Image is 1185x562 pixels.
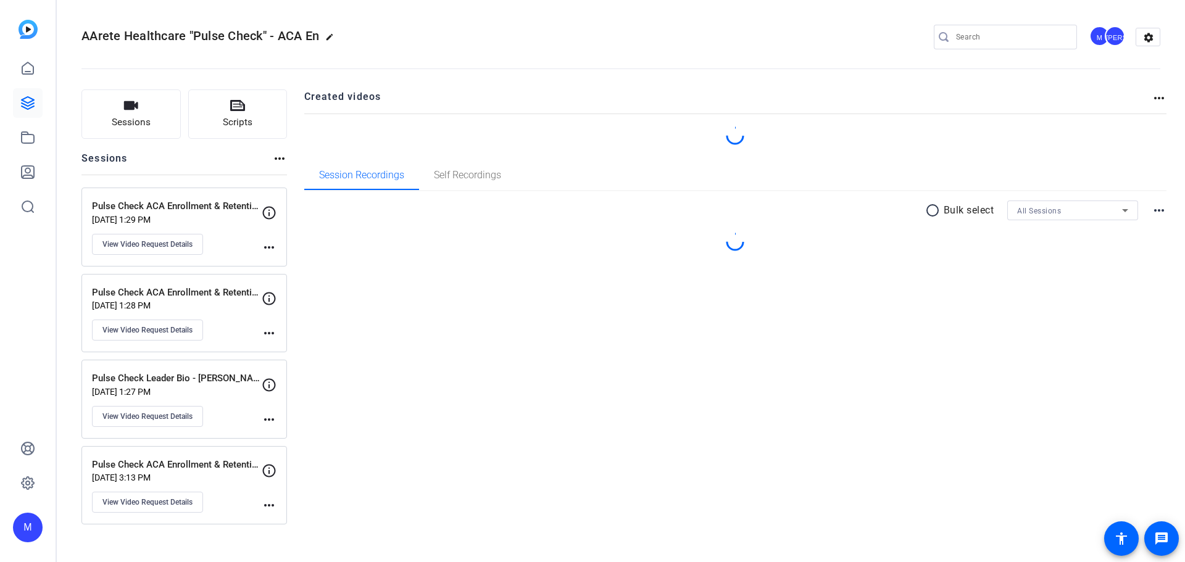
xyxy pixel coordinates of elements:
[262,498,276,513] mat-icon: more_horiz
[1089,26,1111,48] ngx-avatar: Marketing
[112,115,151,130] span: Sessions
[81,151,128,175] h2: Sessions
[188,89,288,139] button: Scripts
[1152,203,1166,218] mat-icon: more_horiz
[102,325,193,335] span: View Video Request Details
[925,203,944,218] mat-icon: radio_button_unchecked
[944,203,994,218] p: Bulk select
[81,28,319,43] span: AArete Healthcare "Pulse Check" - ACA En
[1105,26,1126,48] ngx-avatar: Jonathan Andrews
[92,473,262,482] p: [DATE] 3:13 PM
[1154,531,1169,546] mat-icon: message
[102,411,193,421] span: View Video Request Details
[262,326,276,341] mat-icon: more_horiz
[92,199,262,213] p: Pulse Check ACA Enrollment & Retention - [PERSON_NAME]
[92,492,203,513] button: View Video Request Details
[1105,26,1125,46] div: [PERSON_NAME]
[319,170,404,180] span: Session Recordings
[1017,207,1061,215] span: All Sessions
[272,151,287,166] mat-icon: more_horiz
[102,239,193,249] span: View Video Request Details
[1089,26,1110,46] div: M
[92,387,262,397] p: [DATE] 1:27 PM
[19,20,38,39] img: blue-gradient.svg
[92,286,262,300] p: Pulse Check ACA Enrollment & Retention - [PERSON_NAME]
[13,513,43,542] div: M
[102,497,193,507] span: View Video Request Details
[92,371,262,386] p: Pulse Check Leader Bio - [PERSON_NAME]
[92,215,262,225] p: [DATE] 1:29 PM
[262,412,276,427] mat-icon: more_horiz
[92,458,262,472] p: Pulse Check ACA Enrollment & Retention - [PERSON_NAME]
[1114,531,1129,546] mat-icon: accessibility
[304,89,1152,114] h2: Created videos
[1152,91,1166,105] mat-icon: more_horiz
[92,406,203,427] button: View Video Request Details
[434,170,501,180] span: Self Recordings
[223,115,252,130] span: Scripts
[956,30,1067,44] input: Search
[1136,28,1161,47] mat-icon: settings
[92,234,203,255] button: View Video Request Details
[262,240,276,255] mat-icon: more_horiz
[81,89,181,139] button: Sessions
[325,33,340,48] mat-icon: edit
[92,320,203,341] button: View Video Request Details
[92,300,262,310] p: [DATE] 1:28 PM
